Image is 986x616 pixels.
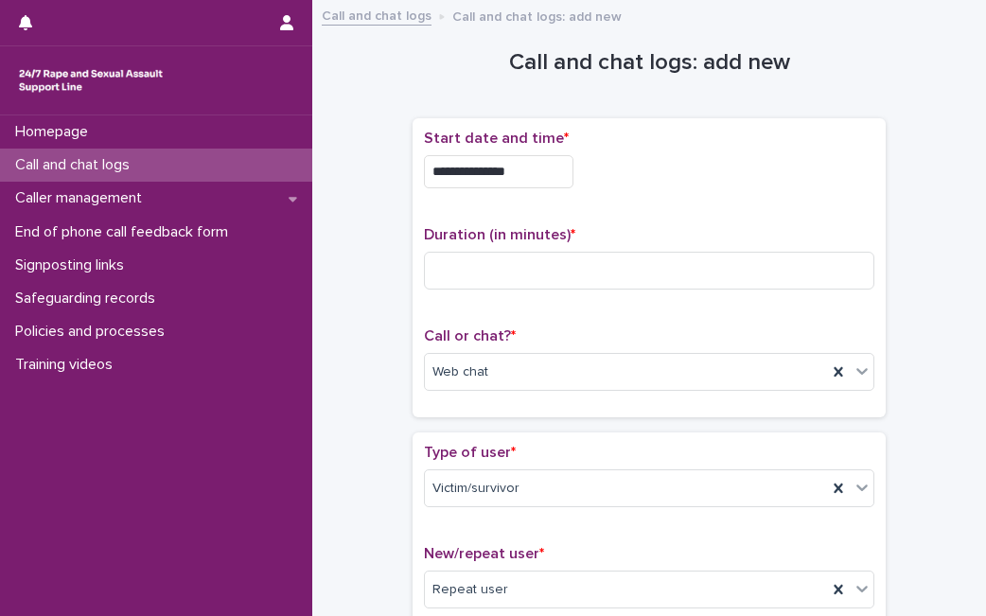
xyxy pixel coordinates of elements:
span: New/repeat user [424,546,544,561]
p: End of phone call feedback form [8,223,243,241]
span: Web chat [432,362,488,382]
p: Training videos [8,356,128,374]
img: rhQMoQhaT3yELyF149Cw [15,62,167,99]
p: Safeguarding records [8,290,170,308]
a: Call and chat logs [322,4,431,26]
p: Call and chat logs: add new [452,5,622,26]
h1: Call and chat logs: add new [413,49,886,77]
span: Victim/survivor [432,479,519,499]
p: Caller management [8,189,157,207]
p: Call and chat logs [8,156,145,174]
span: Start date and time [424,131,569,146]
span: Duration (in minutes) [424,227,575,242]
p: Policies and processes [8,323,180,341]
p: Signposting links [8,256,139,274]
span: Type of user [424,445,516,460]
span: Call or chat? [424,328,516,343]
span: Repeat user [432,580,508,600]
p: Homepage [8,123,103,141]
